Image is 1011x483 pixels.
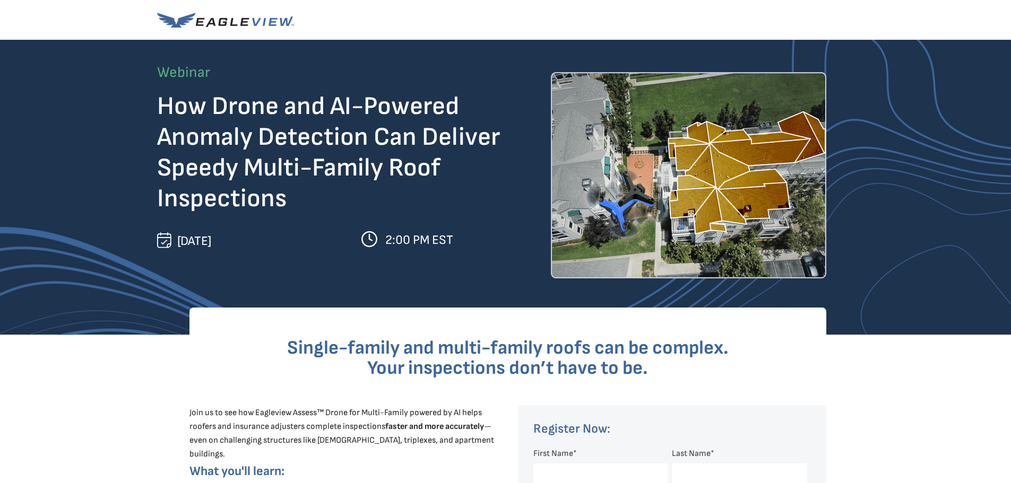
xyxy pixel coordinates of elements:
span: Join us to see how Eagleview Assess™ Drone for Multi-Family powered by AI helps roofers and insur... [189,408,494,459]
span: Register Now: [533,421,610,436]
span: What you'll learn: [189,463,284,479]
span: Last Name [672,449,711,459]
span: 2:00 PM EST [385,232,453,248]
span: Your inspections don’t have to be. [367,357,648,380]
span: [DATE] [177,233,211,249]
span: Webinar [157,64,210,81]
span: First Name [533,449,573,459]
img: Drone flying over a multi-family home [551,72,826,278]
span: Single-family and multi-family roofs can be complex. [287,337,729,359]
span: How Drone and AI-Powered Anomaly Detection Can Deliver Speedy Multi-Family Roof Inspections [157,91,500,214]
strong: faster and more accurately [385,421,484,432]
